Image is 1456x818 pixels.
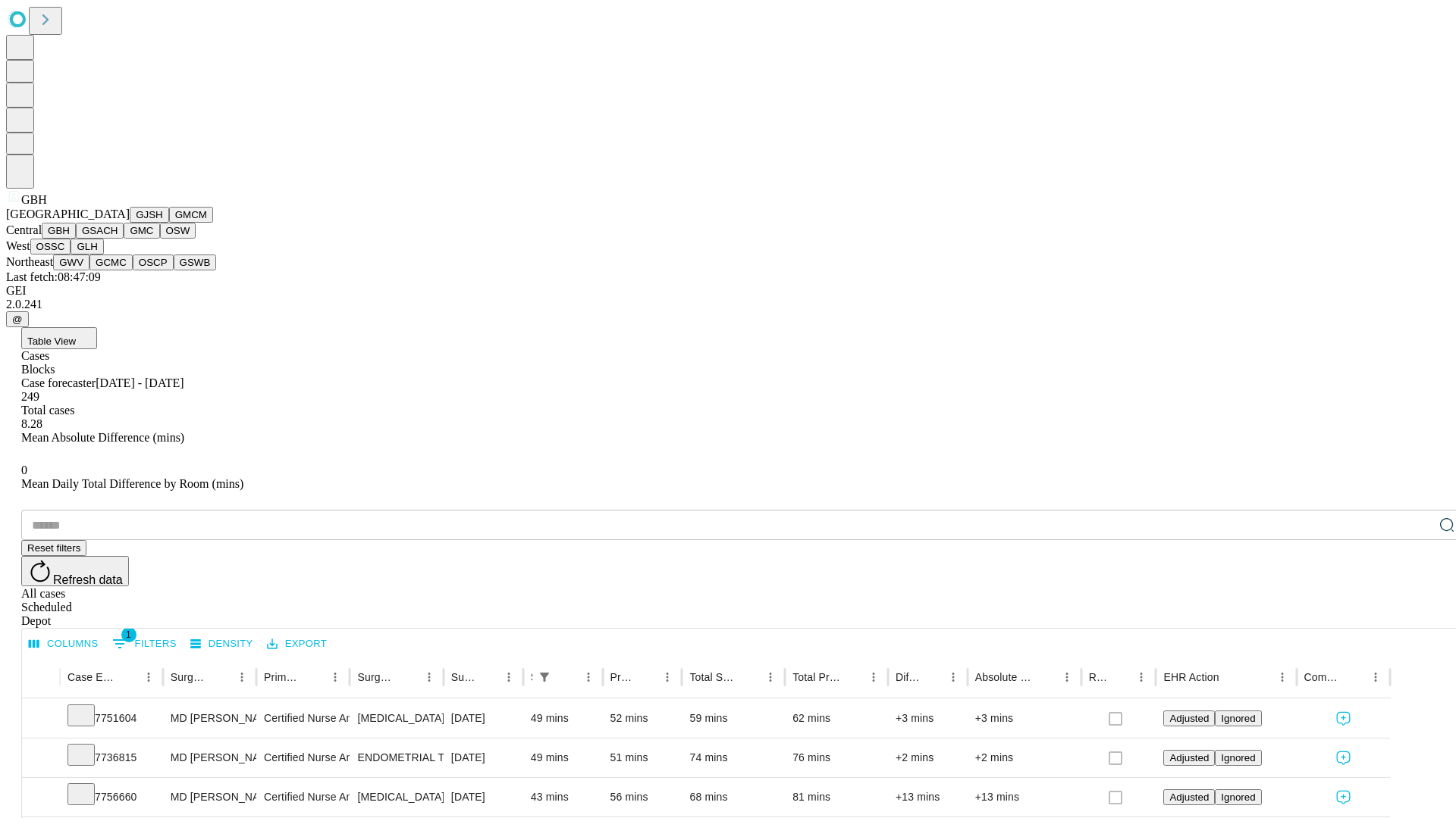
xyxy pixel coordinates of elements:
[264,699,342,738] div: Certified Nurse Anesthetist
[1163,710,1215,726] button: Adjusted
[1215,789,1261,805] button: Ignored
[397,667,419,688] button: Sort
[1344,667,1365,688] button: Sort
[1163,789,1215,805] button: Adjusted
[792,671,840,683] div: Total Predicted Duration
[975,778,1074,816] div: +13 mins
[1304,671,1342,683] div: Comments
[30,745,52,772] button: Expand
[160,223,196,239] button: OSW
[863,667,884,688] button: Menu
[264,778,342,816] div: Certified Nurse Anesthetist
[121,627,136,642] span: 1
[921,667,943,688] button: Sort
[171,778,249,816] div: MD [PERSON_NAME]
[451,738,516,777] div: [DATE]
[42,223,76,239] button: GBH
[689,738,777,777] div: 74 mins
[451,778,516,816] div: [DATE]
[896,778,960,816] div: +13 mins
[1215,710,1261,726] button: Ignored
[689,699,777,738] div: 59 mins
[21,390,39,403] span: 249
[896,738,960,777] div: +2 mins
[531,778,595,816] div: 43 mins
[943,667,964,688] button: Menu
[27,336,76,347] span: Table View
[6,284,1450,298] div: GEI
[534,667,555,688] div: 1 active filter
[357,699,435,738] div: [MEDICAL_DATA] COLD KNIFE OR LASER
[67,738,155,777] div: 7736815
[792,699,880,738] div: 62 mins
[1221,752,1255,763] span: Ignored
[21,464,27,476] span: 0
[27,542,80,554] span: Reset filters
[792,778,880,816] div: 81 mins
[357,738,435,777] div: ENDOMETRIAL THERMAL [MEDICAL_DATA]
[896,699,960,738] div: +3 mins
[1365,667,1386,688] button: Menu
[451,699,516,738] div: [DATE]
[975,671,1034,683] div: Absolute Difference
[357,671,395,683] div: Surgery Name
[6,239,30,252] span: West
[657,667,678,688] button: Menu
[108,632,180,656] button: Show filters
[1131,667,1152,688] button: Menu
[210,667,231,688] button: Sort
[531,738,595,777] div: 49 mins
[169,207,213,223] button: GMCM
[635,667,657,688] button: Sort
[12,314,23,325] span: @
[419,667,440,688] button: Menu
[67,671,115,683] div: Case Epic Id
[6,311,29,327] button: @
[21,376,96,389] span: Case forecaster
[76,223,124,239] button: GSACH
[21,431,184,444] span: Mean Absolute Difference (mins)
[1215,750,1261,766] button: Ignored
[21,417,42,430] span: 8.28
[534,667,555,688] button: Show filters
[117,667,138,688] button: Sort
[1221,667,1242,688] button: Sort
[53,573,123,586] span: Refresh data
[6,255,53,268] span: Northeast
[130,207,169,223] button: GJSH
[30,785,52,811] button: Expand
[264,671,302,683] div: Primary Service
[6,208,130,220] span: [GEOGRAPHIC_DATA]
[124,223,159,239] button: GMC
[171,699,249,738] div: MD [PERSON_NAME]
[1163,750,1215,766] button: Adjusted
[30,706,52,732] button: Expand
[975,738,1074,777] div: +2 mins
[610,671,635,683] div: Predicted In Room Duration
[67,778,155,816] div: 7756660
[1089,671,1109,683] div: Resolved in EHR
[1056,667,1078,688] button: Menu
[89,254,133,270] button: GCMC
[557,667,578,688] button: Sort
[303,667,325,688] button: Sort
[578,667,599,688] button: Menu
[451,671,475,683] div: Surgery Date
[477,667,498,688] button: Sort
[25,632,102,656] button: Select columns
[171,738,249,777] div: MD [PERSON_NAME]
[610,738,675,777] div: 51 mins
[171,671,209,683] div: Surgeon Name
[53,254,89,270] button: GWV
[760,667,781,688] button: Menu
[975,699,1074,738] div: +3 mins
[71,239,103,254] button: GLH
[1169,713,1209,724] span: Adjusted
[792,738,880,777] div: 76 mins
[1169,791,1209,803] span: Adjusted
[133,254,174,270] button: OSCP
[6,223,42,236] span: Central
[231,667,253,688] button: Menu
[1221,713,1255,724] span: Ignored
[21,193,47,206] span: GBH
